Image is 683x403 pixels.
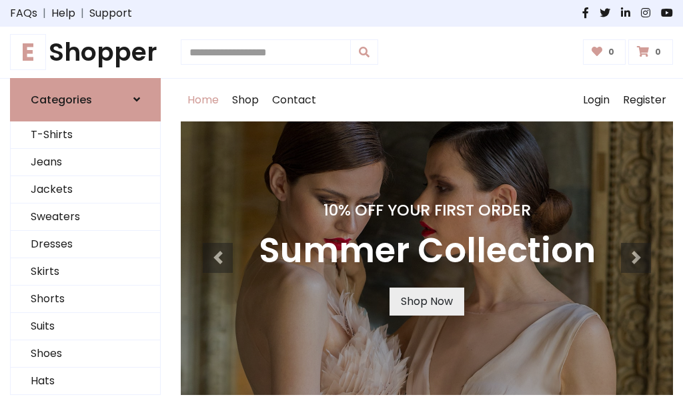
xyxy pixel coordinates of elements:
[11,368,160,395] a: Hats
[10,34,46,70] span: E
[11,121,160,149] a: T-Shirts
[265,79,323,121] a: Contact
[225,79,265,121] a: Shop
[11,340,160,368] a: Shoes
[11,258,160,286] a: Skirts
[51,5,75,21] a: Help
[10,5,37,21] a: FAQs
[390,288,464,316] a: Shop Now
[628,39,673,65] a: 0
[259,201,596,220] h4: 10% Off Your First Order
[37,5,51,21] span: |
[11,231,160,258] a: Dresses
[10,37,161,67] h1: Shopper
[583,39,626,65] a: 0
[181,79,225,121] a: Home
[11,176,160,204] a: Jackets
[89,5,132,21] a: Support
[75,5,89,21] span: |
[31,93,92,106] h6: Categories
[10,78,161,121] a: Categories
[616,79,673,121] a: Register
[576,79,616,121] a: Login
[11,286,160,313] a: Shorts
[259,230,596,272] h3: Summer Collection
[11,149,160,176] a: Jeans
[10,37,161,67] a: EShopper
[605,46,618,58] span: 0
[11,313,160,340] a: Suits
[11,204,160,231] a: Sweaters
[652,46,664,58] span: 0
